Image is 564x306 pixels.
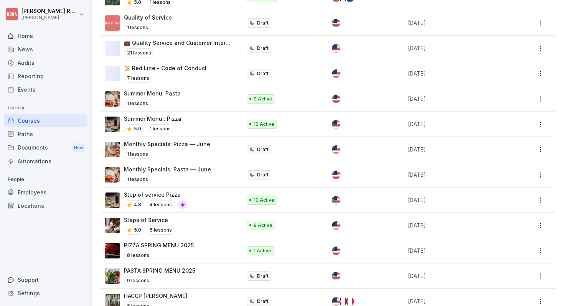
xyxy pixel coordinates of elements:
[254,95,272,102] p: 9 Active
[4,141,87,155] a: DocumentsNew
[105,142,120,157] img: ao57u8bxhtxwub0eow4jhlen.png
[124,165,211,173] p: Monthly Specials: Pasta — June
[4,43,87,56] a: News
[408,69,508,77] p: [DATE]
[105,91,120,107] img: i75bwr3lke107x3pjivkuo40.png
[105,268,120,284] img: j55a8skcsoz3uwwmt061gr7v.png
[124,191,187,199] p: Step of service Pizza
[4,155,87,168] a: Automations
[124,99,151,108] p: 1 lessons
[124,13,172,21] p: Quality of Service
[147,124,174,133] p: 1 lessons
[4,273,87,286] div: Support
[408,145,508,153] p: [DATE]
[408,272,508,280] p: [DATE]
[4,83,87,96] a: Events
[257,171,269,178] p: Draft
[257,146,269,153] p: Draft
[4,141,87,155] div: Documents
[346,297,354,306] img: it.svg
[332,297,340,306] img: us.svg
[124,150,151,159] p: 1 lessons
[332,145,340,154] img: us.svg
[124,89,181,97] p: Summer Menu: Pasta
[124,241,194,249] p: PIZZA SPRING MENU 2025
[4,286,87,300] a: Settings
[105,167,120,183] img: ni0ld400er7udb41h3l28f0j.png
[332,95,340,103] img: us.svg
[4,29,87,43] a: Home
[408,120,508,128] p: [DATE]
[257,298,269,305] p: Draft
[254,121,274,128] p: 10 Active
[134,227,141,234] p: 5.0
[408,171,508,179] p: [DATE]
[4,56,87,69] a: Audits
[332,120,340,128] img: us.svg
[332,196,340,204] img: us.svg
[105,15,120,31] img: ep21c2igrbh2xhwygamc4fgx.png
[408,196,508,204] p: [DATE]
[408,19,508,27] p: [DATE]
[332,247,340,255] img: us.svg
[147,225,175,235] p: 5 lessons
[72,143,85,152] div: New
[124,23,151,32] p: 1 lessons
[257,273,269,280] p: Draft
[124,216,175,224] p: Steps of Service
[254,222,272,229] p: 9 Active
[408,297,508,305] p: [DATE]
[105,192,120,208] img: uzwwkq2p98nzhjc6972fb4z7.png
[332,171,340,179] img: us.svg
[257,20,269,26] p: Draft
[124,276,152,285] p: 9 lessons
[332,69,340,78] img: us.svg
[134,125,141,132] p: 5.0
[257,70,269,77] p: Draft
[408,247,508,255] p: [DATE]
[332,272,340,280] img: us.svg
[124,140,210,148] p: Monthly Specials: Pizza — June
[408,44,508,52] p: [DATE]
[257,45,269,52] p: Draft
[105,243,120,258] img: qe1fmmu9zvgi1yzg2cu4nv49.png
[332,19,340,27] img: us.svg
[124,267,195,275] p: PASTA SPRING MENU 2025
[105,117,120,132] img: l2vh19n2q7kz6s3t5892pad2.png
[124,251,152,260] p: 8 lessons
[408,95,508,103] p: [DATE]
[105,218,120,233] img: vd9hf8v6tixg1rgmgu18qv0n.png
[332,221,340,230] img: us.svg
[4,69,87,83] a: Reporting
[339,297,347,306] img: fr.svg
[4,127,87,141] a: Paths
[124,115,181,123] p: Summer Menu : Pizza
[254,247,271,254] p: 1 Active
[254,197,274,204] p: 10 Active
[124,175,151,184] p: 1 lessons
[4,114,87,127] a: Courses
[21,8,78,15] p: [PERSON_NAME] Raemaekers
[147,200,175,209] p: 4 lessons
[4,186,87,199] a: Employees
[4,199,87,212] a: Locations
[408,221,508,229] p: [DATE]
[4,173,87,186] p: People
[124,292,187,300] p: HACCP [PERSON_NAME]
[124,74,152,83] p: 7 lessons
[124,64,207,72] p: 📜 Red Line - Code of Conduct
[332,44,340,53] img: us.svg
[134,201,141,208] p: 4.8
[4,102,87,114] p: Library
